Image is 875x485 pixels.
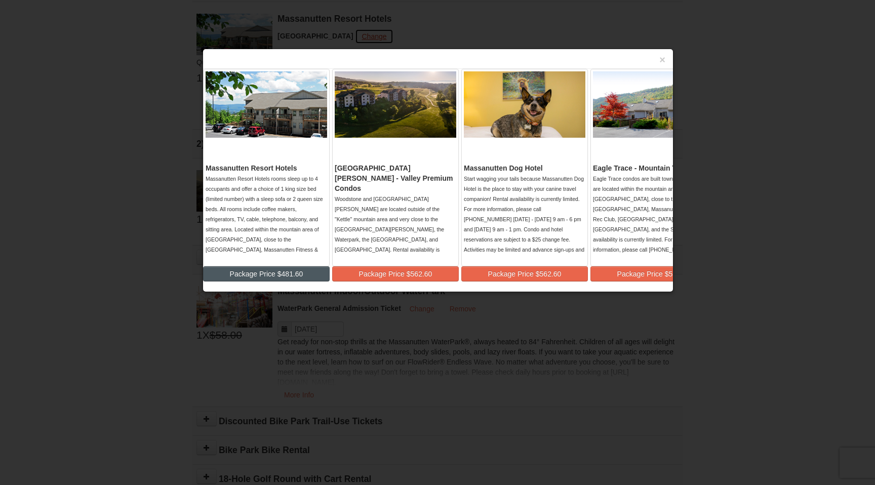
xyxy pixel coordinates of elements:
[464,174,585,295] div: Start wagging your tails because Massanutten Dog Hotel is the place to stay with your canine trav...
[335,194,456,305] div: Woodstone and [GEOGRAPHIC_DATA][PERSON_NAME] are located outside of the "Kettle" mountain area an...
[206,164,297,172] span: Massanutten Resort Hotels
[593,164,713,172] span: Eagle Trace - Mountain Townhomes
[593,71,714,138] img: 19218983-1-9b289e55.jpg
[464,164,543,172] span: Massanutten Dog Hotel
[335,164,453,192] span: [GEOGRAPHIC_DATA][PERSON_NAME] - Valley Premium Condos
[206,174,327,336] div: Massanutten Resort Hotels rooms sleep up to 4 occupants and offer a choice of 1 king size bed (li...
[593,174,714,336] div: Eagle Trace condos are built town-house style and are located within the mountain area of [GEOGRA...
[461,266,588,281] button: Package Price $562.60
[464,71,585,138] img: 27428181-5-81c892a3.jpg
[203,266,330,281] button: Package Price $481.60
[590,266,717,281] button: Package Price $590.50
[335,71,456,138] img: 19219041-4-ec11c166.jpg
[206,71,327,138] img: 19219026-1-e3b4ac8e.jpg
[659,55,665,65] button: ×
[332,266,459,281] button: Package Price $562.60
